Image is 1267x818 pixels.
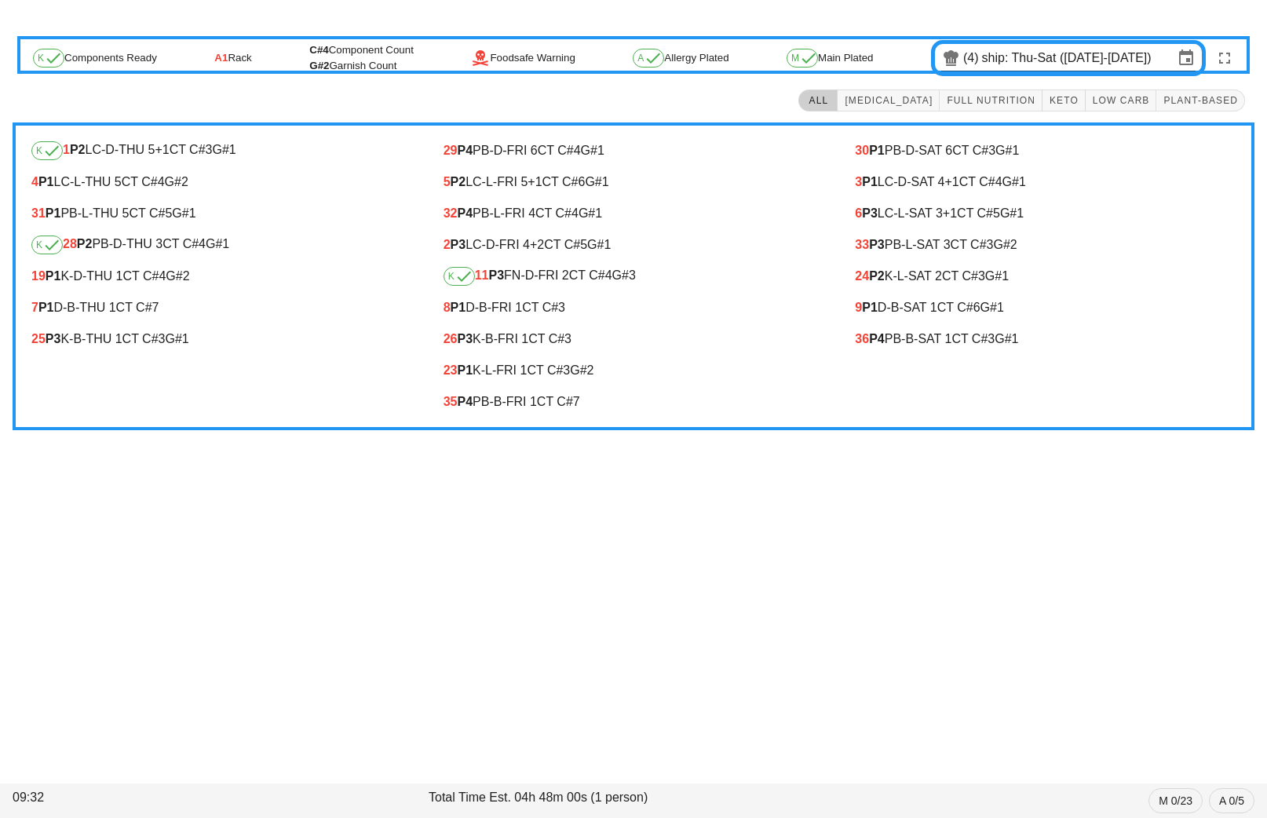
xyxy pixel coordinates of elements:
span: 1 [63,143,70,156]
span: K [448,272,470,281]
span: +1 [944,175,958,188]
b: P2 [451,175,466,188]
div: PB-L-THU 5 CT C#5 [31,206,412,221]
div: FN-D-FRI 2 CT C#4 [444,267,824,286]
span: G#1 [995,144,1019,157]
span: 11 [475,268,489,282]
span: 4 [31,175,38,188]
span: G#2 [993,238,1017,251]
div: LC-D-THU 5 CT C#3 [31,141,412,160]
span: 5 [444,175,451,188]
span: 19 [31,269,46,283]
b: P2 [77,237,93,250]
div: LC-D-FRI 4 CT C#5 [444,238,824,252]
span: 9 [855,301,862,314]
span: C#4 [309,44,328,56]
span: G#1 [985,269,1009,283]
span: +1 [943,206,957,220]
b: P4 [457,144,473,157]
div: K-D-THU 1 CT C#4 [31,269,412,283]
div: K-L-SAT 2 CT C#3 [855,269,1236,283]
span: 3 [855,175,862,188]
button: [MEDICAL_DATA] [838,89,940,111]
div: Total Time Est. 04h 48m 00s (1 person) [425,785,842,816]
span: 28 [63,237,77,250]
span: K [38,53,60,63]
span: Low Carb [1092,95,1150,106]
div: PB-D-SAT 6 CT C#3 [855,144,1236,158]
span: 23 [444,363,458,377]
button: Full Nutrition [940,89,1042,111]
span: A 0/5 [1219,789,1244,813]
b: P2 [70,143,86,156]
b: P1 [46,269,61,283]
span: 24 [855,269,869,283]
b: P3 [862,206,878,220]
span: M 0/23 [1159,789,1192,813]
div: K-L-FRI 1 CT C#3 [444,363,824,378]
div: PB-B-FRI 1 CT C#7 [444,395,824,409]
span: Full Nutrition [946,95,1035,106]
span: +1 [528,175,542,188]
div: Component Count Garnish Count [309,42,414,74]
button: Plant-Based [1156,89,1245,111]
b: P3 [488,268,504,282]
span: 7 [31,301,38,314]
span: G#2 [570,363,593,377]
div: (4) [963,50,982,66]
span: 31 [31,206,46,220]
span: All [805,95,831,106]
span: A [637,53,659,63]
span: 36 [855,332,869,345]
b: P1 [862,175,878,188]
span: +1 [155,143,169,156]
div: PB-D-THU 3 CT C#4 [31,236,412,254]
span: G#2 [166,269,189,283]
div: PB-D-FRI 6 CT C#4 [444,144,824,158]
b: P2 [869,269,885,283]
b: P1 [457,363,473,377]
button: All [798,89,838,111]
b: P3 [46,332,61,345]
div: PB-L-SAT 3 CT C#3 [855,238,1236,252]
span: 26 [444,332,458,345]
span: 30 [855,144,869,157]
span: G#1 [587,238,611,251]
button: Low Carb [1086,89,1157,111]
div: D-B-THU 1 CT C#7 [31,301,412,315]
span: G#2 [165,175,188,188]
button: Keto [1042,89,1086,111]
span: 33 [855,238,869,251]
span: G#1 [1000,206,1024,220]
div: D-B-FRI 1 CT C#3 [444,301,824,315]
span: G#2 [309,60,329,71]
div: LC-L-SAT 3 CT C#5 [855,206,1236,221]
b: P1 [869,144,885,157]
span: G#1 [1002,175,1026,188]
div: LC-L-FRI 5 CT C#6 [444,175,824,189]
b: P4 [869,332,885,345]
span: +2 [530,238,544,251]
span: G#1 [585,175,608,188]
b: P1 [862,301,878,314]
span: 29 [444,144,458,157]
div: LC-L-THU 5 CT C#4 [31,175,412,189]
span: 25 [31,332,46,345]
div: PB-B-SAT 1 CT C#3 [855,332,1236,346]
b: P4 [457,206,473,220]
b: P3 [457,332,473,345]
span: G#1 [165,332,188,345]
span: G#1 [581,144,604,157]
div: PB-L-FRI 4 CT C#4 [444,206,824,221]
span: G#1 [172,206,195,220]
span: G#1 [980,301,1004,314]
div: K-B-FRI 1 CT C#3 [444,332,824,346]
span: A1 [214,50,228,66]
span: G#1 [579,206,602,220]
b: P3 [451,238,466,251]
span: 35 [444,395,458,408]
span: 32 [444,206,458,220]
span: G#1 [206,237,229,250]
b: P1 [451,301,466,314]
span: G#1 [212,143,236,156]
